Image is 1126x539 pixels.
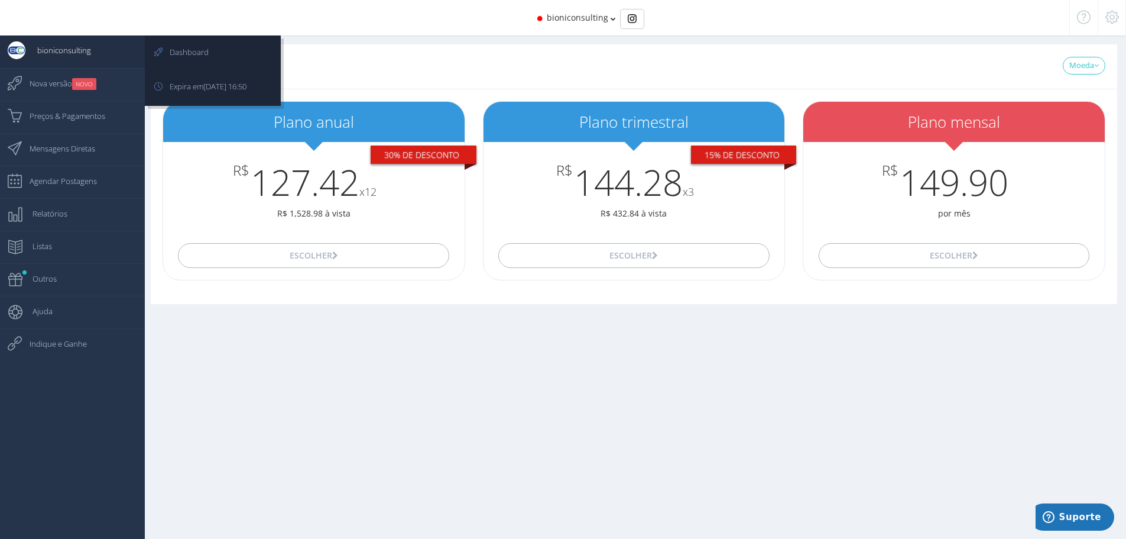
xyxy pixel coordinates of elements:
[25,35,91,65] span: bioniconsulting
[158,72,246,101] span: Expira em
[691,146,797,164] div: 15% De desconto
[21,264,57,293] span: Outros
[72,78,96,90] small: NOVO
[556,163,573,178] span: R$
[547,12,608,23] span: bioniconsulting
[18,134,95,163] span: Mensagens Diretas
[819,243,1090,268] button: Escolher
[803,163,1105,202] h3: 149.90
[882,163,898,178] span: R$
[620,9,644,29] div: Basic example
[803,208,1105,220] p: por mês
[178,243,449,268] button: Escolher
[683,185,694,199] small: x3
[18,69,96,98] span: Nova versão
[21,296,53,326] span: Ajuda
[484,114,785,131] h2: Plano trimestral
[163,163,465,202] h3: 127.42
[359,185,377,199] small: x12
[803,114,1105,131] h2: Plano mensal
[147,37,279,70] a: Dashboard
[18,101,105,131] span: Preços & Pagamentos
[484,208,785,220] p: R$ 432.84 à vista
[21,199,67,228] span: Relatórios
[1063,57,1105,75] a: Moeda
[628,14,637,23] img: Instagram_simple_icon.svg
[163,208,465,220] p: R$ 1,528.98 à vista
[8,41,25,59] img: User Image
[147,72,279,104] a: Expira em[DATE] 16:50
[498,243,770,268] button: Escolher
[203,81,246,92] span: [DATE] 16:50
[233,163,249,178] span: R$
[18,329,87,359] span: Indique e Ganhe
[484,163,785,202] h3: 144.28
[158,37,209,67] span: Dashboard
[163,114,465,131] h2: Plano anual
[1036,504,1114,533] iframe: Abre um widget para que você possa encontrar mais informações
[371,146,476,164] div: 30% De desconto
[18,166,97,196] span: Agendar Postagens
[21,231,52,261] span: Listas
